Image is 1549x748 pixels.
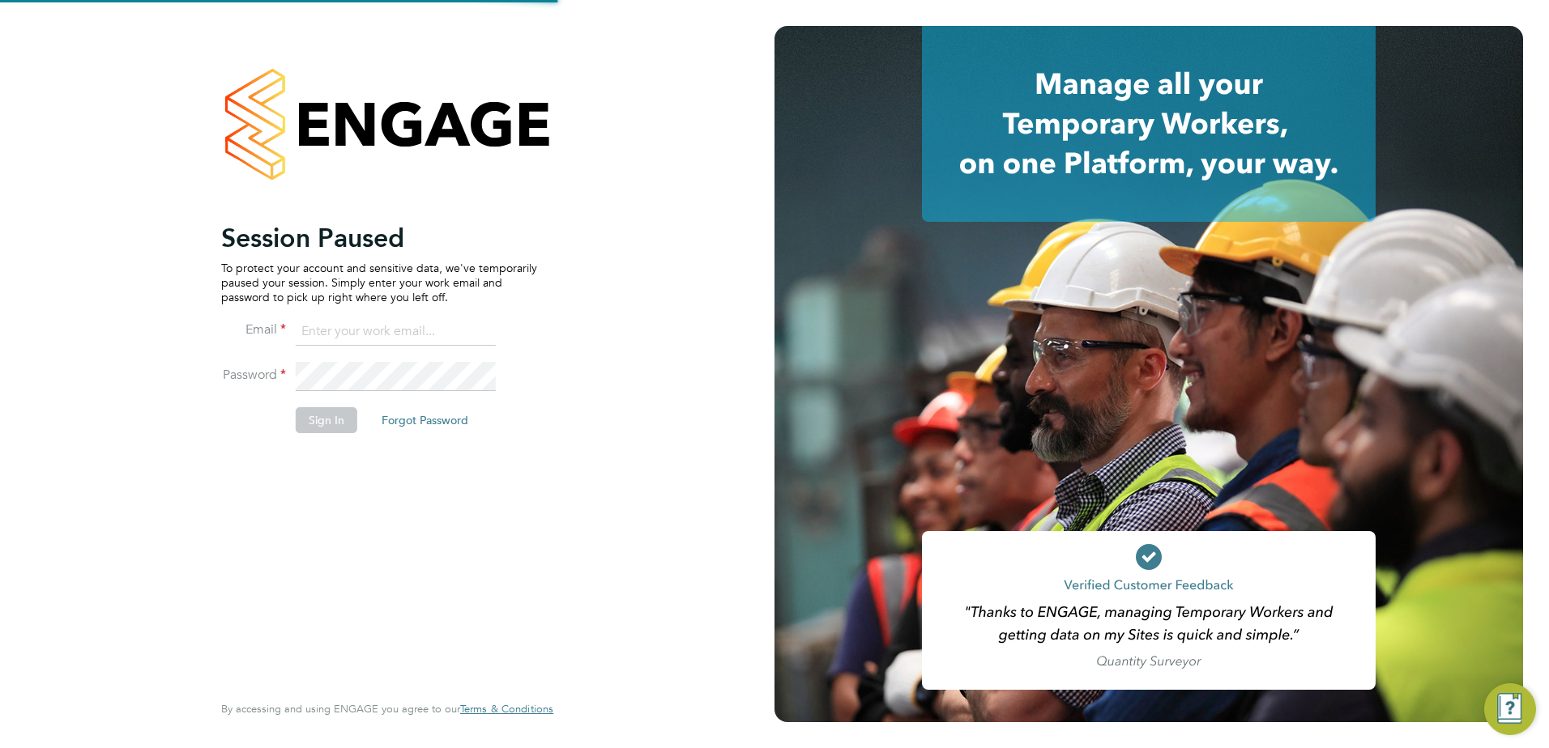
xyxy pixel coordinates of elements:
[296,407,357,433] button: Sign In
[221,222,537,254] h2: Session Paused
[460,703,553,716] a: Terms & Conditions
[221,321,286,338] label: Email
[296,317,496,346] input: Enter your work email...
[369,407,481,433] button: Forgot Password
[460,702,553,716] span: Terms & Conditions
[221,261,537,305] p: To protect your account and sensitive data, we've temporarily paused your session. Simply enter y...
[221,367,286,384] label: Password
[221,702,553,716] span: By accessing and using ENGAGE you agree to our
[1484,683,1536,735] button: Engage Resource Center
